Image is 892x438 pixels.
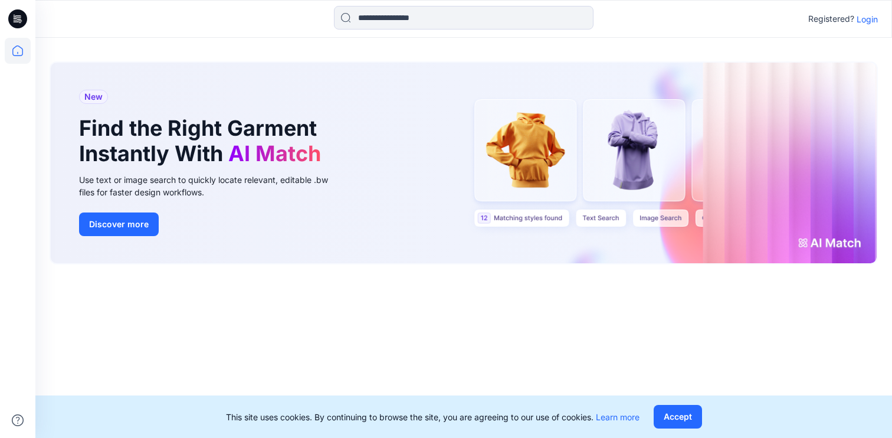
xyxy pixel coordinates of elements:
span: New [84,90,103,104]
p: This site uses cookies. By continuing to browse the site, you are agreeing to our use of cookies. [226,411,640,423]
p: Registered? [808,12,854,26]
button: Accept [654,405,702,429]
p: Login [857,13,878,25]
a: Learn more [596,412,640,422]
div: Use text or image search to quickly locate relevant, editable .bw files for faster design workflows. [79,174,345,198]
button: Discover more [79,213,159,236]
h1: Find the Right Garment Instantly With [79,116,327,166]
span: AI Match [228,140,321,166]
